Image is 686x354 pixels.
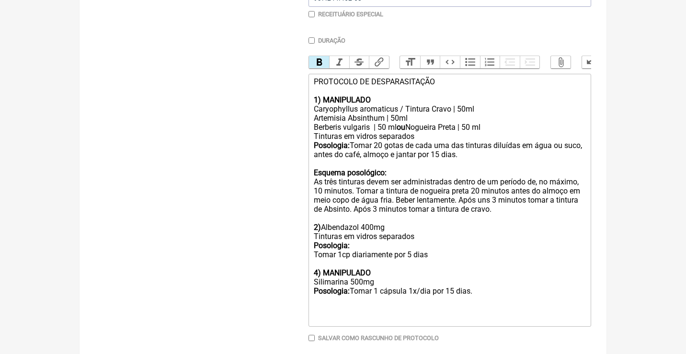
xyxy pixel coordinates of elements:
button: Increase Level [520,56,540,69]
div: Berberis vulgaris | 50 ml Nogueira Preta | 50 ml [314,123,586,132]
button: Strikethrough [349,56,369,69]
strong: Posologia: [314,241,350,250]
div: Artemisia Absinthum | 50ml [314,114,586,123]
button: Undo [582,56,602,69]
button: Code [440,56,460,69]
button: Decrease Level [500,56,520,69]
strong: 2) [314,223,321,232]
button: Quote [420,56,440,69]
strong: ou [397,123,405,132]
button: Numbers [480,56,500,69]
div: Tinturas em vidros separados [314,132,586,141]
div: Caryophyllus aromaticus / Tintura Cravo | 50ml [314,104,586,114]
strong: Posologia: [314,141,350,150]
label: Receituário Especial [318,11,383,18]
strong: 4) MANIPULADO [314,268,371,277]
button: Italic [329,56,349,69]
div: Silimarina 500mg Tomar 1 cápsula 1x/dia por 15 dias. [314,277,586,305]
strong: 1) MANIPULADO [314,95,371,104]
div: As três tinturas devem ser administradas dentro de um período de, no máximo, 10 minutos. Tomar a ... [314,177,586,241]
strong: Esquema posológico: [314,168,387,177]
button: Heading [400,56,420,69]
div: PROTOCOLO DE DESPARASITAÇÃO [314,77,586,104]
div: Tomar 20 gotas de cada uma das tinturas diluídas em água ou suco, antes do café, almoço e jantar ... [314,141,586,159]
label: Duração [318,37,345,44]
button: Bullets [460,56,480,69]
strong: Posologia: [314,286,350,296]
label: Salvar como rascunho de Protocolo [318,334,439,342]
div: Tomar 1cp diariamente por 5 dias [314,250,586,259]
button: Link [369,56,389,69]
button: Attach Files [551,56,571,69]
button: Bold [309,56,329,69]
